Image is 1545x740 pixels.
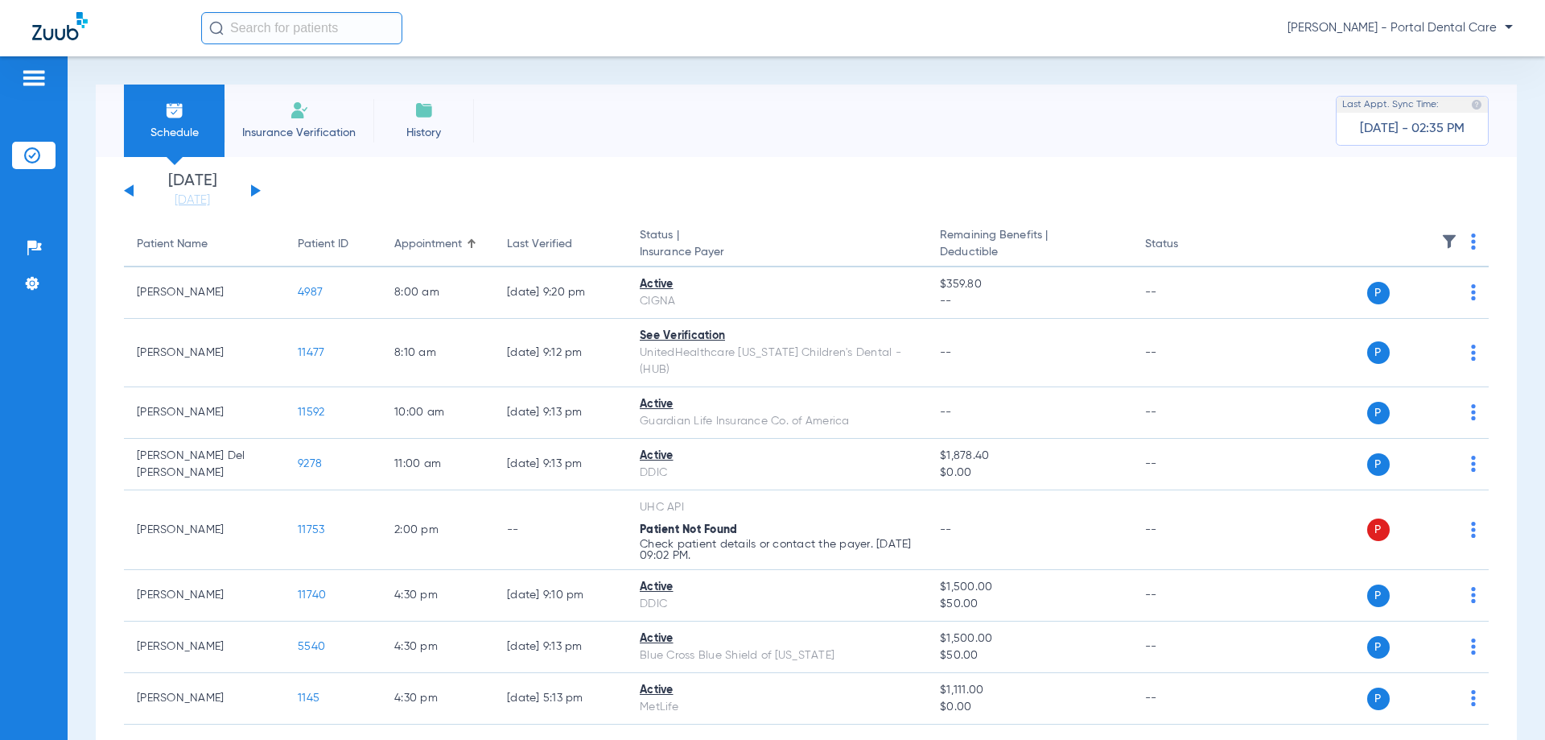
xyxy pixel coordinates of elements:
[298,287,323,298] span: 4987
[381,267,494,319] td: 8:00 AM
[640,465,914,482] div: DDIC
[1132,387,1241,439] td: --
[640,647,914,664] div: Blue Cross Blue Shield of [US_STATE]
[381,439,494,490] td: 11:00 AM
[290,101,309,120] img: Manual Insurance Verification
[414,101,434,120] img: History
[1471,284,1476,300] img: group-dot-blue.svg
[507,236,572,253] div: Last Verified
[494,387,627,439] td: [DATE] 9:13 PM
[1367,636,1390,659] span: P
[124,570,285,622] td: [PERSON_NAME]
[1367,402,1390,424] span: P
[237,125,361,141] span: Insurance Verification
[1132,622,1241,673] td: --
[1367,341,1390,364] span: P
[640,630,914,647] div: Active
[137,236,208,253] div: Patient Name
[144,192,241,209] a: [DATE]
[381,570,494,622] td: 4:30 PM
[640,579,914,596] div: Active
[381,387,494,439] td: 10:00 AM
[298,407,324,418] span: 11592
[940,596,1119,613] span: $50.00
[21,68,47,88] img: hamburger-icon
[1471,345,1476,361] img: group-dot-blue.svg
[124,439,285,490] td: [PERSON_NAME] Del [PERSON_NAME]
[640,539,914,561] p: Check patient details or contact the payer. [DATE] 09:02 PM.
[940,407,952,418] span: --
[124,387,285,439] td: [PERSON_NAME]
[298,589,326,601] span: 11740
[298,236,369,253] div: Patient ID
[940,347,952,358] span: --
[1132,570,1241,622] td: --
[201,12,402,44] input: Search for patients
[1471,456,1476,472] img: group-dot-blue.svg
[1367,688,1390,710] span: P
[1471,522,1476,538] img: group-dot-blue.svg
[640,345,914,378] div: UnitedHealthcare [US_STATE] Children's Dental - (HUB)
[494,439,627,490] td: [DATE] 9:13 PM
[298,347,324,358] span: 11477
[137,236,272,253] div: Patient Name
[640,524,737,535] span: Patient Not Found
[640,596,914,613] div: DDIC
[640,328,914,345] div: See Verification
[640,244,914,261] span: Insurance Payer
[1287,20,1513,36] span: [PERSON_NAME] - Portal Dental Care
[1132,267,1241,319] td: --
[640,293,914,310] div: CIGNA
[494,673,627,725] td: [DATE] 5:13 PM
[298,692,319,704] span: 1145
[1441,234,1457,250] img: filter.svg
[1132,439,1241,490] td: --
[381,673,494,725] td: 4:30 PM
[394,236,481,253] div: Appointment
[494,622,627,673] td: [DATE] 9:13 PM
[1465,663,1545,740] div: Chat Widget
[940,579,1119,596] span: $1,500.00
[940,524,952,535] span: --
[385,125,462,141] span: History
[32,12,88,40] img: Zuub Logo
[1471,404,1476,420] img: group-dot-blue.svg
[627,222,927,267] th: Status |
[1471,234,1476,250] img: group-dot-blue.svg
[1132,673,1241,725] td: --
[940,244,1119,261] span: Deductible
[124,622,285,673] td: [PERSON_NAME]
[1471,587,1476,603] img: group-dot-blue.svg
[298,641,325,652] span: 5540
[640,396,914,413] div: Active
[640,276,914,293] div: Active
[1367,282,1390,304] span: P
[381,319,494,387] td: 8:10 AM
[507,236,614,253] div: Last Verified
[940,465,1119,482] span: $0.00
[940,647,1119,664] span: $50.00
[1360,121,1465,137] span: [DATE] - 02:35 PM
[1342,97,1439,113] span: Last Appt. Sync Time:
[640,499,914,516] div: UHC API
[940,699,1119,716] span: $0.00
[124,490,285,570] td: [PERSON_NAME]
[494,319,627,387] td: [DATE] 9:12 PM
[940,276,1119,293] span: $359.80
[940,682,1119,699] span: $1,111.00
[381,622,494,673] td: 4:30 PM
[298,524,324,535] span: 11753
[1471,99,1482,110] img: last sync help info
[640,413,914,430] div: Guardian Life Insurance Co. of America
[1471,639,1476,655] img: group-dot-blue.svg
[124,673,285,725] td: [PERSON_NAME]
[381,490,494,570] td: 2:00 PM
[640,699,914,716] div: MetLife
[1132,222,1241,267] th: Status
[1367,519,1390,541] span: P
[1367,453,1390,476] span: P
[494,490,627,570] td: --
[144,173,241,209] li: [DATE]
[298,236,348,253] div: Patient ID
[136,125,212,141] span: Schedule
